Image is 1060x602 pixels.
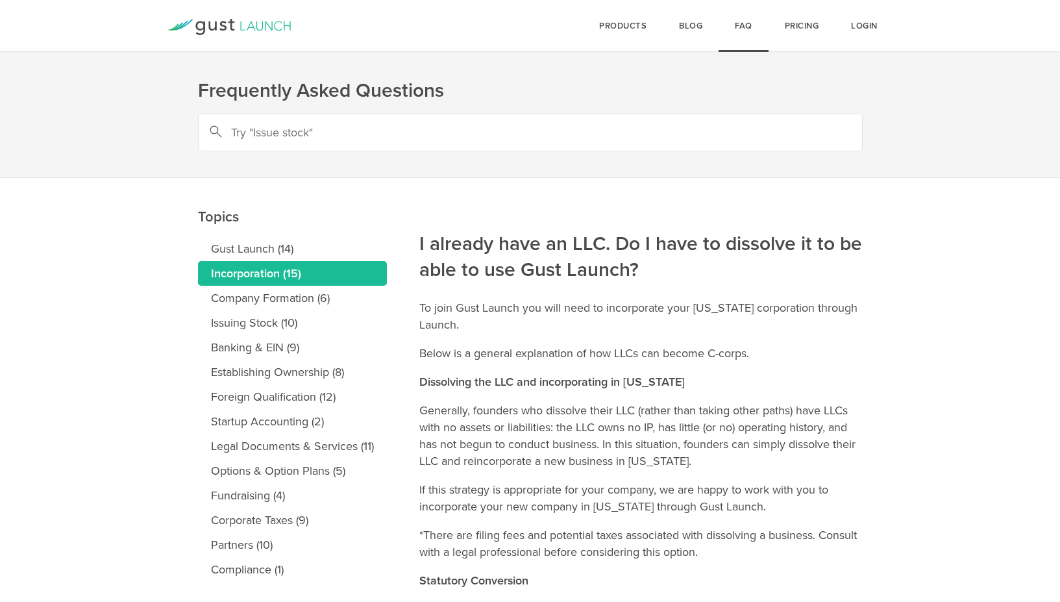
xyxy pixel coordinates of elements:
[198,114,863,151] input: Try "Issue stock"
[419,402,863,470] p: Generally, founders who dissolve their LLC (rather than taking other paths) have LLCs with no ass...
[419,481,863,515] p: If this strategy is appropriate for your company, we are happy to work with you to incorporate yo...
[198,78,863,104] h1: Frequently Asked Questions
[198,116,387,230] h2: Topics
[198,384,387,409] a: Foreign Qualification (12)
[198,261,387,286] a: Incorporation (15)
[198,360,387,384] a: Establishing Ownership (8)
[419,527,863,560] p: *There are filing fees and potential taxes associated with dissolving a business. Consult with a ...
[419,345,863,362] p: Below is a general explanation of how LLCs can become C-corps.
[198,533,387,557] a: Partners (10)
[198,236,387,261] a: Gust Launch (14)
[198,458,387,483] a: Options & Option Plans (5)
[198,310,387,335] a: Issuing Stock (10)
[198,409,387,434] a: Startup Accounting (2)
[198,483,387,508] a: Fundraising (4)
[198,286,387,310] a: Company Formation (6)
[419,299,863,333] p: To join Gust Launch you will need to incorporate your [US_STATE] corporation through Launch.
[198,557,387,582] a: Compliance (1)
[419,375,685,389] strong: Dissolving the LLC and incorporating in [US_STATE]
[419,144,863,283] h2: I already have an LLC. Do I have to dissolve it to be able to use Gust Launch?
[419,573,528,588] strong: Statutory Conversion
[198,434,387,458] a: Legal Documents & Services (11)
[198,508,387,533] a: Corporate Taxes (9)
[198,335,387,360] a: Banking & EIN (9)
